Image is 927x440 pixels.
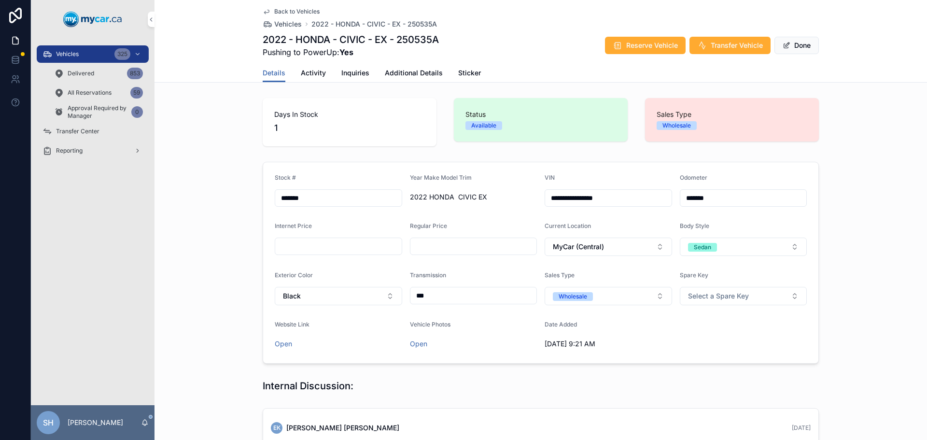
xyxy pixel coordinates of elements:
button: Reserve Vehicle [605,37,686,54]
a: Inquiries [341,64,369,84]
button: Transfer Vehicle [689,37,771,54]
a: Delivered853 [48,65,149,82]
span: Status [465,110,616,119]
span: Body Style [680,222,709,229]
span: Activity [301,68,326,78]
span: [PERSON_NAME] [PERSON_NAME] [286,423,399,433]
span: Details [263,68,285,78]
span: Inquiries [341,68,369,78]
strong: Yes [339,47,353,57]
div: 853 [127,68,143,79]
span: SH [43,417,54,428]
span: Vehicle Photos [410,321,450,328]
span: Sales Type [545,271,575,279]
div: Wholesale [662,121,691,130]
span: Transfer Center [56,128,99,135]
div: Sedan [694,243,711,252]
div: 325 [114,48,130,60]
span: Additional Details [385,68,443,78]
div: 0 [131,106,143,118]
span: Regular Price [410,222,447,229]
span: Stock # [275,174,296,181]
a: Transfer Center [37,123,149,140]
span: Black [283,291,301,301]
a: Additional Details [385,64,443,84]
div: Available [471,121,496,130]
a: Sticker [458,64,481,84]
span: Reporting [56,147,83,155]
span: Spare Key [680,271,708,279]
span: Pushing to PowerUp: [263,46,439,58]
span: Reserve Vehicle [626,41,678,50]
span: Transfer Vehicle [711,41,763,50]
span: [DATE] [792,424,811,431]
span: Exterior Color [275,271,313,279]
span: All Reservations [68,89,112,97]
p: [PERSON_NAME] [68,418,123,427]
a: Details [263,64,285,83]
a: Back to Vehicles [263,8,320,15]
a: All Reservations59 [48,84,149,101]
span: Sticker [458,68,481,78]
a: 2022 - HONDA - CIVIC - EX - 250535A [311,19,437,29]
h1: 2022 - HONDA - CIVIC - EX - 250535A [263,33,439,46]
img: App logo [63,12,122,27]
span: Current Location [545,222,591,229]
span: Internet Price [275,222,312,229]
span: Delivered [68,70,94,77]
button: Select Button [275,287,402,305]
div: Wholesale [559,292,587,301]
button: Done [774,37,819,54]
span: Website Link [275,321,309,328]
span: Vehicles [56,50,79,58]
span: Vehicles [274,19,302,29]
span: 2022 HONDA CIVIC EX [410,192,537,202]
span: EK [273,424,281,432]
span: Sales Type [657,110,807,119]
div: scrollable content [31,39,154,172]
a: Activity [301,64,326,84]
button: Select Button [680,238,807,256]
span: Select a Spare Key [688,291,749,301]
span: MyCar (Central) [553,242,604,252]
a: Vehicles [263,19,302,29]
span: Date Added [545,321,577,328]
h1: Internal Discussion: [263,379,353,393]
a: Approval Required by Manager0 [48,103,149,121]
span: Approval Required by Manager [68,104,127,120]
a: Vehicles325 [37,45,149,63]
span: Year Make Model Trim [410,174,472,181]
button: Select Button [545,287,672,305]
span: [DATE] 9:21 AM [545,339,672,349]
span: Transmission [410,271,446,279]
button: Select Button [545,238,672,256]
a: Reporting [37,142,149,159]
span: 1 [274,121,425,135]
span: Back to Vehicles [274,8,320,15]
a: Open [275,340,292,348]
span: Days In Stock [274,110,425,119]
span: VIN [545,174,555,181]
span: Odometer [680,174,707,181]
button: Select Button [680,287,807,305]
a: Open [410,340,427,348]
div: 59 [130,87,143,99]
